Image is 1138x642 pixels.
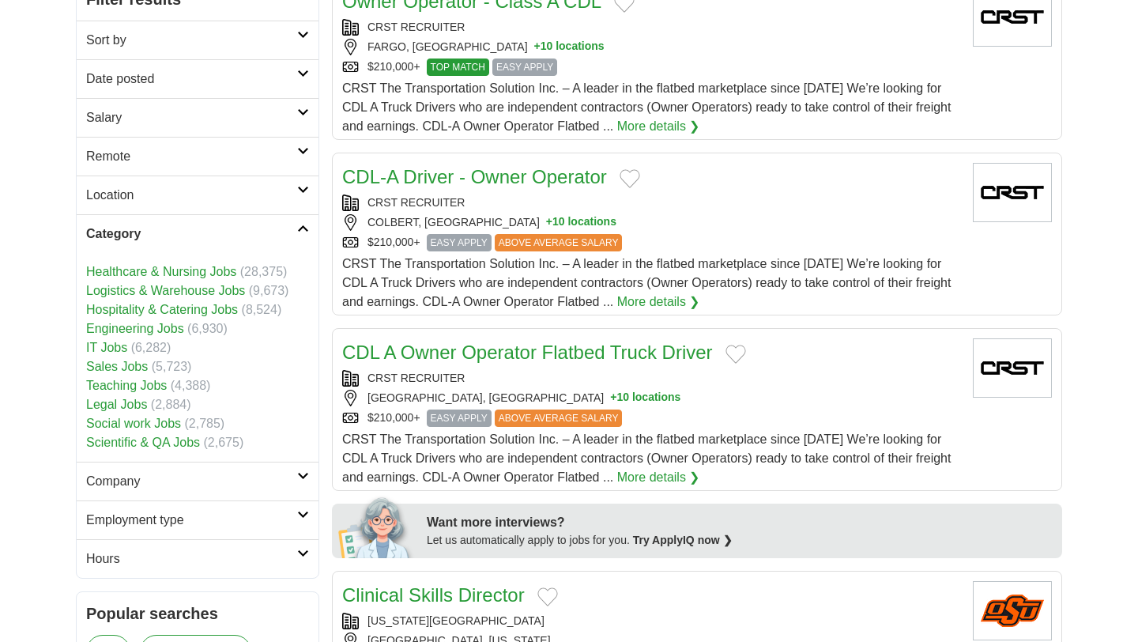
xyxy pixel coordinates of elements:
[610,390,680,406] button: +10 locations
[86,186,297,205] h2: Location
[86,549,297,568] h2: Hours
[86,265,236,278] a: Healthcare & Nursing Jobs
[617,117,700,136] a: More details ❯
[342,342,713,363] a: CDL A Owner Operator Flatbed Truck Driver
[131,341,171,354] span: (6,282)
[367,614,545,627] a: [US_STATE][GEOGRAPHIC_DATA]
[86,341,127,354] a: IT Jobs
[185,417,225,430] span: (2,785)
[77,21,318,59] a: Sort by
[534,39,605,55] button: +10 locations
[77,539,318,578] a: Hours
[427,410,492,427] span: EASY APPLY
[342,234,960,251] div: $210,000+
[240,265,288,278] span: (28,375)
[427,234,492,251] span: EASY APPLY
[342,81,951,133] span: CRST The Transportation Solution Inc. – A leader in the flatbed marketplace since [DATE] We’re lo...
[77,98,318,137] a: Salary
[77,59,318,98] a: Date posted
[342,390,960,406] div: [GEOGRAPHIC_DATA], [GEOGRAPHIC_DATA]
[342,432,951,484] span: CRST The Transportation Solution Inc. – A leader in the flatbed marketplace since [DATE] We’re lo...
[546,214,552,231] span: +
[495,410,623,427] span: ABOVE AVERAGE SALARY
[86,322,184,335] a: Engineering Jobs
[342,166,607,187] a: CDL-A Driver - Owner Operator
[338,495,415,558] img: apply-iq-scientist.png
[242,303,282,316] span: (8,524)
[342,584,525,606] a: Clinical Skills Director
[77,137,318,176] a: Remote
[427,513,1053,532] div: Want more interviews?
[86,70,297,89] h2: Date posted
[342,59,960,76] div: $210,000+
[86,225,297,244] h2: Category
[86,472,297,491] h2: Company
[342,39,960,55] div: FARGO, [GEOGRAPHIC_DATA]
[492,59,557,76] span: EASY APPLY
[249,284,289,297] span: (9,673)
[86,398,147,411] a: Legal Jobs
[725,345,746,364] button: Add to favorite jobs
[537,587,558,606] button: Add to favorite jobs
[86,511,297,530] h2: Employment type
[973,581,1052,640] img: Oklahoma State University logo
[86,31,297,50] h2: Sort by
[151,398,191,411] span: (2,884)
[77,176,318,214] a: Location
[617,293,700,312] a: More details ❯
[86,602,309,625] h2: Popular searches
[633,534,733,546] a: Try ApplyIQ now ❯
[86,379,167,392] a: Teaching Jobs
[617,468,700,487] a: More details ❯
[342,214,960,231] div: COLBERT, [GEOGRAPHIC_DATA]
[77,214,318,253] a: Category
[342,19,960,36] div: CRST RECRUITER
[86,436,200,449] a: Scientific & QA Jobs
[204,436,244,449] span: (2,675)
[342,410,960,427] div: $210,000+
[973,338,1052,398] img: Company logo
[534,39,541,55] span: +
[610,390,616,406] span: +
[620,169,640,188] button: Add to favorite jobs
[187,322,228,335] span: (6,930)
[77,462,318,500] a: Company
[342,370,960,387] div: CRST RECRUITER
[171,379,211,392] span: (4,388)
[342,194,960,211] div: CRST RECRUITER
[86,284,245,297] a: Logistics & Warehouse Jobs
[86,147,297,166] h2: Remote
[86,108,297,127] h2: Salary
[427,59,489,76] span: TOP MATCH
[427,532,1053,549] div: Let us automatically apply to jobs for you.
[86,360,148,373] a: Sales Jobs
[86,303,238,316] a: Hospitality & Catering Jobs
[77,500,318,539] a: Employment type
[86,417,181,430] a: Social work Jobs
[152,360,192,373] span: (5,723)
[546,214,616,231] button: +10 locations
[342,257,951,308] span: CRST The Transportation Solution Inc. – A leader in the flatbed marketplace since [DATE] We’re lo...
[973,163,1052,222] img: Company logo
[495,234,623,251] span: ABOVE AVERAGE SALARY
